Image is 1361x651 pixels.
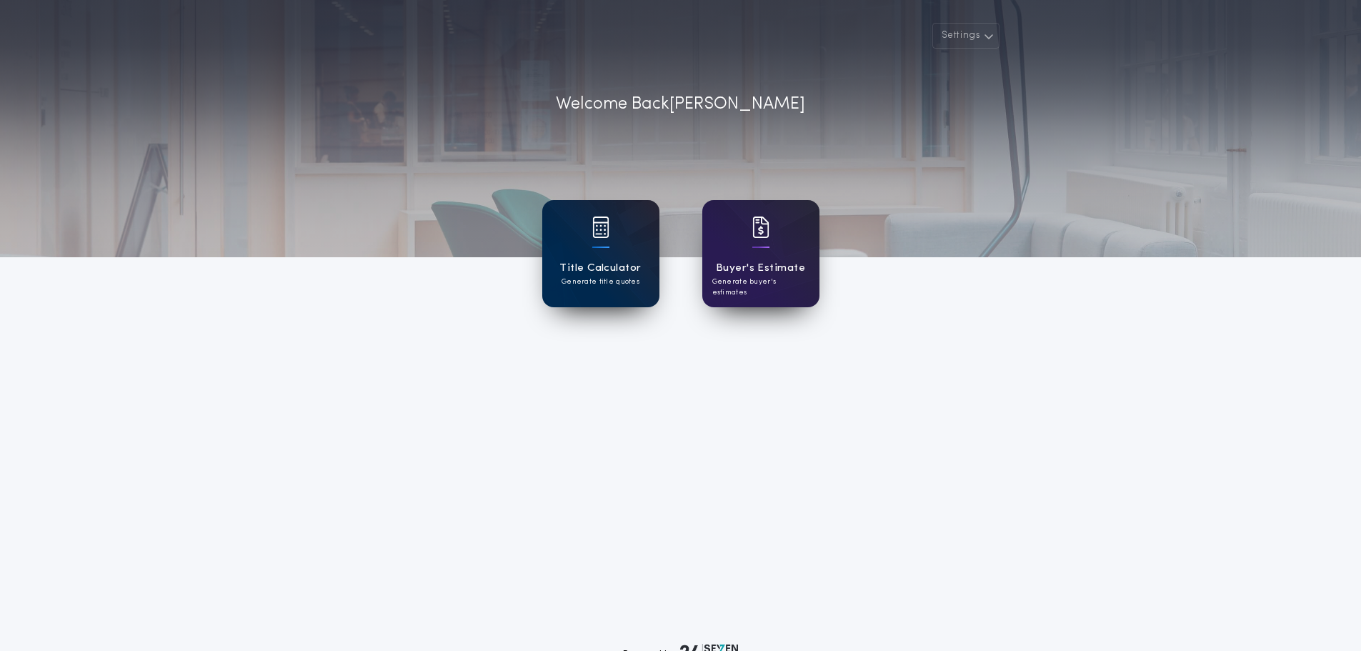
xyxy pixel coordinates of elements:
[712,277,809,298] p: Generate buyer's estimates
[556,91,805,117] p: Welcome Back [PERSON_NAME]
[592,217,609,238] img: card icon
[932,23,999,49] button: Settings
[562,277,639,287] p: Generate title quotes
[752,217,769,238] img: card icon
[559,260,641,277] h1: Title Calculator
[542,200,659,307] a: card iconTitle CalculatorGenerate title quotes
[702,200,819,307] a: card iconBuyer's EstimateGenerate buyer's estimates
[716,260,805,277] h1: Buyer's Estimate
